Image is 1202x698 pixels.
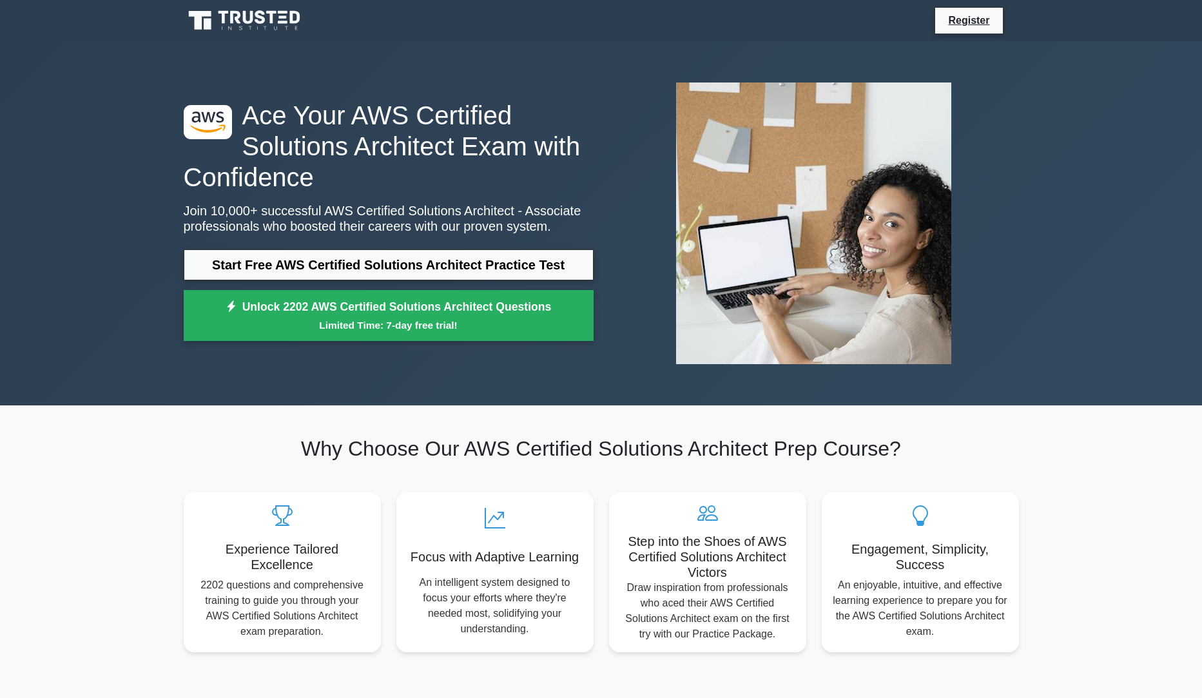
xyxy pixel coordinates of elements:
h2: Why Choose Our AWS Certified Solutions Architect Prep Course? [184,436,1019,461]
p: 2202 questions and comprehensive training to guide you through your AWS Certified Solutions Archi... [194,577,371,639]
h5: Focus with Adaptive Learning [407,549,583,565]
a: Unlock 2202 AWS Certified Solutions Architect QuestionsLimited Time: 7-day free trial! [184,290,594,342]
h5: Step into the Shoes of AWS Certified Solutions Architect Victors [619,534,796,580]
p: Draw inspiration from professionals who aced their AWS Certified Solutions Architect exam on the ... [619,580,796,642]
a: Register [940,12,997,28]
p: Join 10,000+ successful AWS Certified Solutions Architect - Associate professionals who boosted t... [184,203,594,234]
h1: Ace Your AWS Certified Solutions Architect Exam with Confidence [184,100,594,193]
h5: Experience Tailored Excellence [194,541,371,572]
small: Limited Time: 7-day free trial! [200,318,577,333]
p: An intelligent system designed to focus your efforts where they're needed most, solidifying your ... [407,575,583,637]
h5: Engagement, Simplicity, Success [832,541,1009,572]
p: An enjoyable, intuitive, and effective learning experience to prepare you for the AWS Certified S... [832,577,1009,639]
a: Start Free AWS Certified Solutions Architect Practice Test [184,249,594,280]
